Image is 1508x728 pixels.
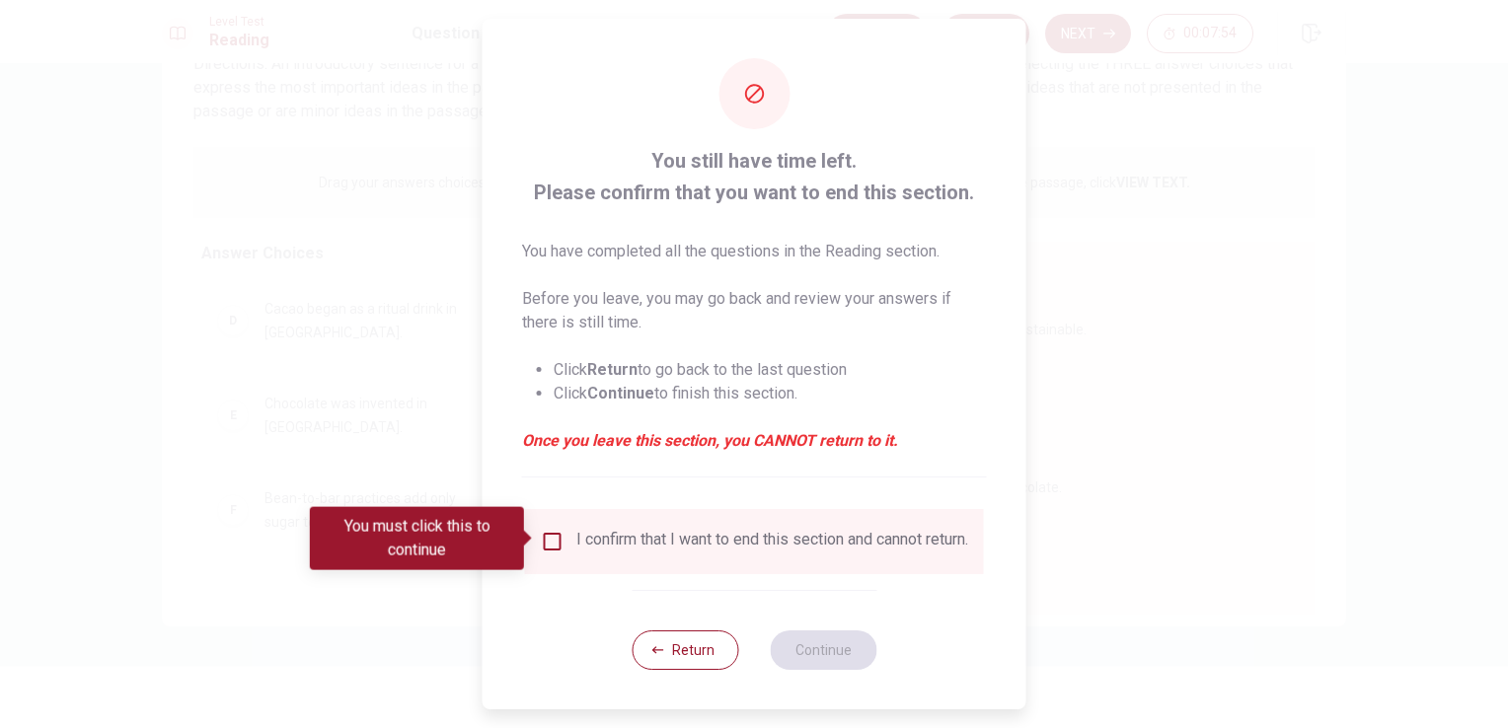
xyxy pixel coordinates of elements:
[541,530,565,553] span: You must click this to continue
[587,384,654,402] strong: Continue
[770,630,876,670] button: Continue
[522,429,987,453] em: Once you leave this section, you CANNOT return to it.
[522,240,987,263] p: You have completed all the questions in the Reading section.
[554,382,987,405] li: Click to finish this section.
[587,360,638,379] strong: Return
[576,530,968,553] div: I confirm that I want to end this section and cannot return.
[522,287,987,334] p: Before you leave, you may go back and review your answers if there is still time.
[632,630,738,670] button: Return
[554,358,987,382] li: Click to go back to the last question
[522,145,987,208] span: You still have time left. Please confirm that you want to end this section.
[310,507,524,570] div: You must click this to continue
